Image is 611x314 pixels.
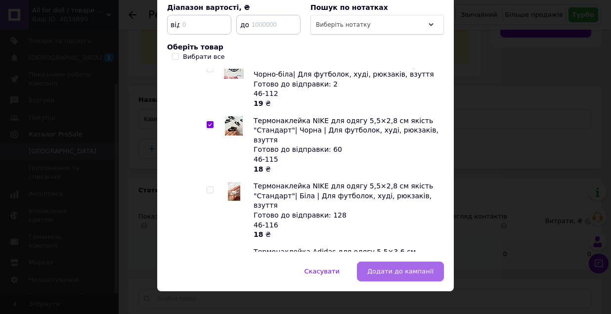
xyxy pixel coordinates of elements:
span: Додати до кампанії [367,268,434,275]
button: Скасувати [294,262,350,281]
span: 46-115 [254,155,278,163]
span: Діапазон вартості, ₴ [167,3,250,11]
span: 46-116 [254,221,278,229]
span: Пошук по нотатках [310,3,388,11]
b: 18 [254,165,263,173]
div: Готово до відправки: 128 [254,211,438,221]
img: Термонаклейка NIKE для одягу 5,5×2,8 см якість "Стандарт"| Біла | Для футболок, худі, рюкзаків, в... [228,182,240,201]
div: Вибрати все [183,52,225,61]
div: ₴ [254,230,438,240]
img: Термонаклейка NIKE для одягу 5,5×2,8 см якість "Стандарт"| Чорна | Для футболок, худі, рюкзаків, ... [225,116,243,135]
b: 19 [254,99,263,107]
span: до [237,20,250,30]
span: Оберіть товар [167,43,223,51]
div: ₴ [254,165,438,175]
div: Готово до відправки: 2 [254,80,438,90]
span: Скасувати [305,268,340,275]
span: 46-112 [254,90,278,97]
b: 18 [254,230,263,238]
div: Готово до відправки: 60 [254,145,438,155]
span: Виберіть нотатку [316,21,371,28]
input: 0 [167,15,231,35]
input: 1000000 [236,15,301,35]
span: Термонаклейка NIKE для одягу 5,5×2,8 см якість "Стандарт"| Чорна | Для футболок, худі, рюкзаків, ... [254,117,438,144]
span: Термонаклейка NIKE для одягу 5,5×2,8 см якість "Стандарт"| Біла | Для футболок, худі, рюкзаків, в... [254,182,433,209]
button: Додати до кампанії [357,262,444,281]
span: Термонаклейка Аdidas для одягу 5,5×3,6 см Якість "Стандарт" | Чорна | Для футболок, худі, рюкзакі... [254,248,429,275]
img: Термонаклейка Dickies для одягу 6×3,4 см | Чорно-біла| Для футболок, худі, рюкзаків, взуття [224,61,244,79]
div: ₴ [254,99,438,109]
span: від [168,20,180,30]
